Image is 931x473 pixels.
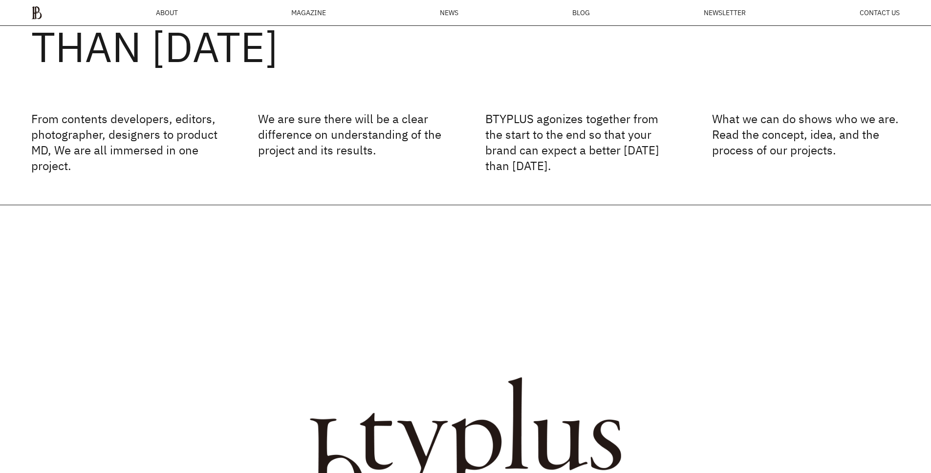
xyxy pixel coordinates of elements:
img: ba379d5522eb3.png [31,6,42,20]
div: MAGAZINE [291,9,326,16]
p: From contents developers, editors, photographer, designers to product MD, We are all immersed in ... [31,111,219,173]
a: NEWS [440,9,458,16]
a: CONTACT US [860,9,900,16]
a: NEWSLETTER [704,9,746,16]
p: We are sure there will be a clear difference on understanding of the project and its results. [258,111,446,173]
a: ABOUT [156,9,178,16]
a: BLOG [572,9,590,16]
p: What we can do shows who we are. Read the concept, idea, and the process of our projects. [712,111,900,173]
p: BTYPLUS agonizes together from the start to the end so that your brand can expect a better [DATE]... [485,111,673,173]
